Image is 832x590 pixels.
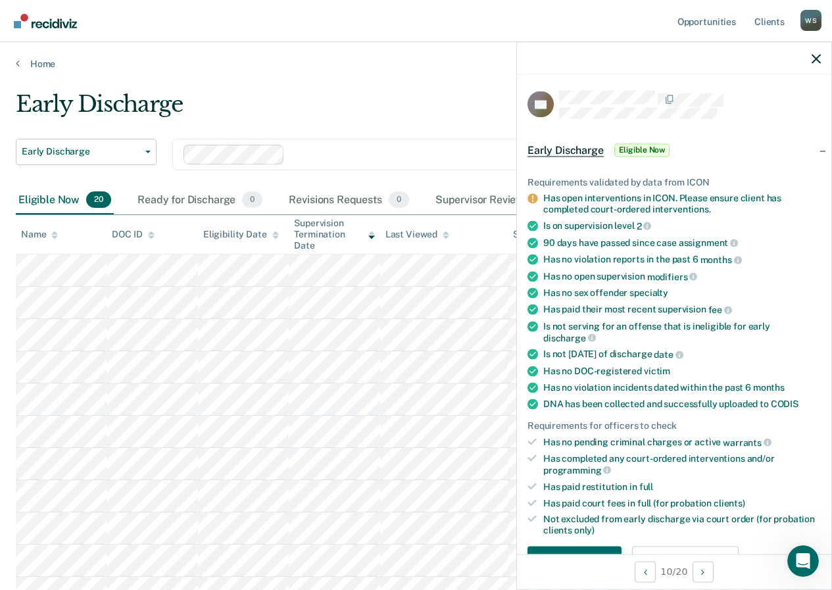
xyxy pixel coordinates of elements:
button: Update Eligibility [632,546,739,572]
span: full [639,481,653,491]
div: Supervision Termination Date [294,218,374,251]
span: clients) [714,497,745,508]
div: Has no sex offender [543,287,821,299]
span: discharge [543,332,596,343]
div: Not excluded from early discharge via court order (for probation clients [543,514,821,536]
div: Has no DOC-registered [543,365,821,376]
div: Eligible Now [16,186,114,215]
div: Last Viewed [385,229,449,240]
div: Supervisor Review [433,186,553,215]
span: warrants [723,437,771,447]
div: Has paid restitution in [543,481,821,492]
div: Early DischargeEligible Now [517,129,831,171]
div: DNA has been collected and successfully uploaded to [543,398,821,409]
div: Has no open supervision [543,270,821,282]
span: months [753,381,785,392]
iframe: Intercom live chat [787,545,819,577]
div: DOC ID [112,229,154,240]
span: modifiers [647,271,698,282]
span: fee [708,305,732,315]
div: 10 / 20 [517,554,831,589]
div: Status [513,229,541,240]
a: Navigate to form link [527,546,627,572]
div: Has completed any court-ordered interventions and/or [543,453,821,476]
button: Navigate to form [527,546,622,572]
div: Has paid their most recent supervision [543,304,821,316]
div: Has no violation reports in the past 6 [543,254,821,266]
span: assignment [679,237,738,248]
div: Ready for Discharge [135,186,265,215]
div: Has no violation incidents dated within the past 6 [543,381,821,393]
div: Is not [DATE] of discharge [543,349,821,360]
div: Has no pending criminal charges or active [543,436,821,448]
span: months [700,254,742,264]
div: Revisions Requests [286,186,411,215]
span: CODIS [771,398,798,408]
span: 2 [637,220,652,231]
span: 20 [86,191,111,209]
div: Is not serving for an offense that is ineligible for early [543,320,821,343]
span: victim [644,365,670,376]
div: W S [800,10,821,31]
span: Early Discharge [22,146,140,157]
span: 0 [242,191,262,209]
span: programming [543,464,611,475]
span: 0 [389,191,409,209]
a: Home [16,58,816,70]
div: Is on supervision level [543,220,821,232]
div: Early Discharge [16,91,765,128]
div: Has open interventions in ICON. Please ensure client has completed court-ordered interventions. [543,193,821,215]
div: Eligibility Date [203,229,279,240]
div: Has paid court fees in full (for probation [543,497,821,508]
div: Name [21,229,58,240]
button: Previous Opportunity [635,561,656,582]
button: Next Opportunity [693,561,714,582]
img: Recidiviz [14,14,77,28]
div: 90 days have passed since case [543,237,821,249]
span: only) [574,525,595,535]
button: Profile dropdown button [800,10,821,31]
span: Early Discharge [527,143,604,157]
span: date [654,349,683,360]
span: specialty [629,287,668,298]
div: Requirements validated by data from ICON [527,176,821,187]
span: Eligible Now [614,143,670,157]
div: Requirements for officers to check [527,420,821,431]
